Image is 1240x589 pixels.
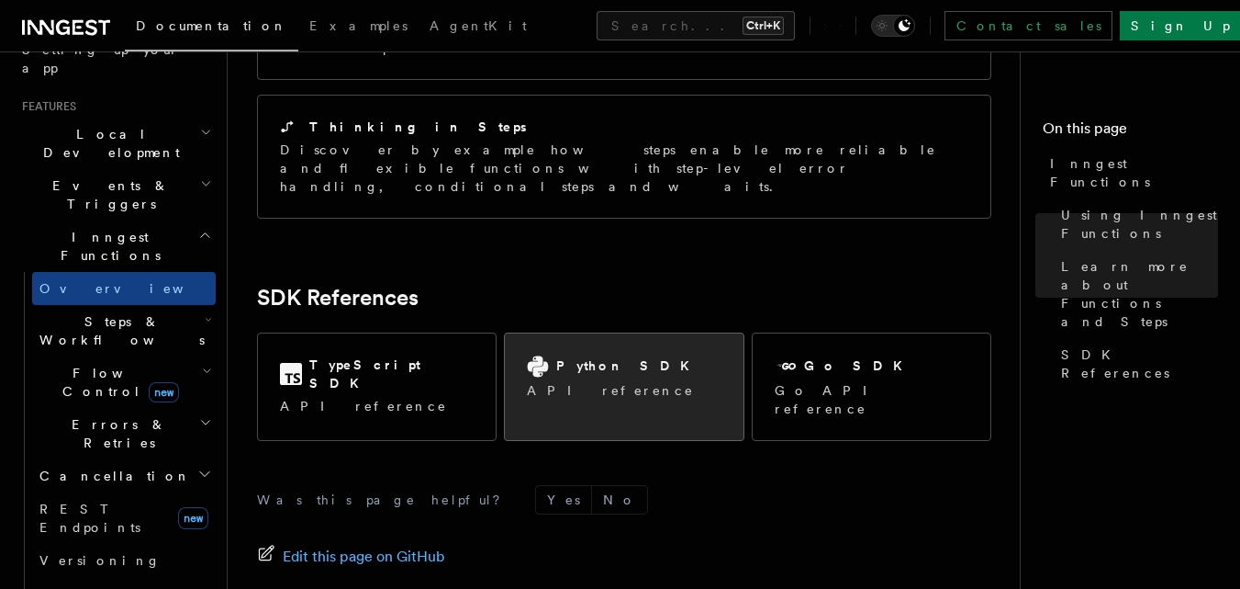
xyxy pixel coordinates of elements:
[32,467,191,485] span: Cancellation
[536,486,591,514] button: Yes
[32,305,216,357] button: Steps & Workflows
[504,333,743,441] a: Python SDKAPI reference
[32,364,202,401] span: Flow Control
[125,6,298,51] a: Documentation
[419,6,538,50] a: AgentKit
[280,397,474,415] p: API reference
[1054,198,1218,250] a: Using Inngest Functions
[430,18,527,33] span: AgentKit
[1054,250,1218,338] a: Learn more about Functions and Steps
[871,15,915,37] button: Toggle dark mode
[32,357,216,408] button: Flow Controlnew
[32,459,216,493] button: Cancellation
[804,357,913,375] h2: Go SDK
[298,6,419,50] a: Examples
[39,281,229,296] span: Overview
[178,507,208,529] span: new
[944,11,1112,40] a: Contact sales
[1043,118,1218,147] h4: On this page
[15,118,216,169] button: Local Development
[32,493,216,544] a: REST Endpointsnew
[527,381,700,400] p: API reference
[309,118,527,136] h2: Thinking in Steps
[32,415,199,452] span: Errors & Retries
[15,33,216,85] a: Setting up your app
[592,486,647,514] button: No
[1054,338,1218,390] a: SDK References
[1061,257,1218,331] span: Learn more about Functions and Steps
[257,333,497,441] a: TypeScript SDKAPI reference
[283,544,445,570] span: Edit this page on GitHub
[280,141,968,196] p: Discover by example how steps enable more reliable and flexible functions with step-level error h...
[1061,206,1218,243] span: Using Inngest Functions
[15,125,200,162] span: Local Development
[15,228,198,265] span: Inngest Functions
[39,502,140,535] span: REST Endpoints
[32,272,216,305] a: Overview
[309,356,474,392] h2: TypeScript SDK
[15,169,216,221] button: Events & Triggers
[775,381,968,418] p: Go API reference
[15,176,200,213] span: Events & Triggers
[257,544,445,570] a: Edit this page on GitHub
[136,18,287,33] span: Documentation
[32,544,216,577] a: Versioning
[15,221,216,272] button: Inngest Functions
[1043,147,1218,198] a: Inngest Functions
[257,285,419,311] a: SDK References
[556,357,700,375] h2: Python SDK
[257,95,991,219] a: Thinking in StepsDiscover by example how steps enable more reliable and flexible functions with s...
[743,17,784,35] kbd: Ctrl+K
[1061,345,1218,382] span: SDK References
[257,491,513,509] p: Was this page helpful?
[39,553,161,568] span: Versioning
[149,382,179,402] span: new
[32,312,205,349] span: Steps & Workflows
[1050,154,1218,191] span: Inngest Functions
[32,408,216,459] button: Errors & Retries
[752,333,991,441] a: Go SDKGo API reference
[597,11,795,40] button: Search...Ctrl+K
[309,18,408,33] span: Examples
[15,99,76,114] span: Features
